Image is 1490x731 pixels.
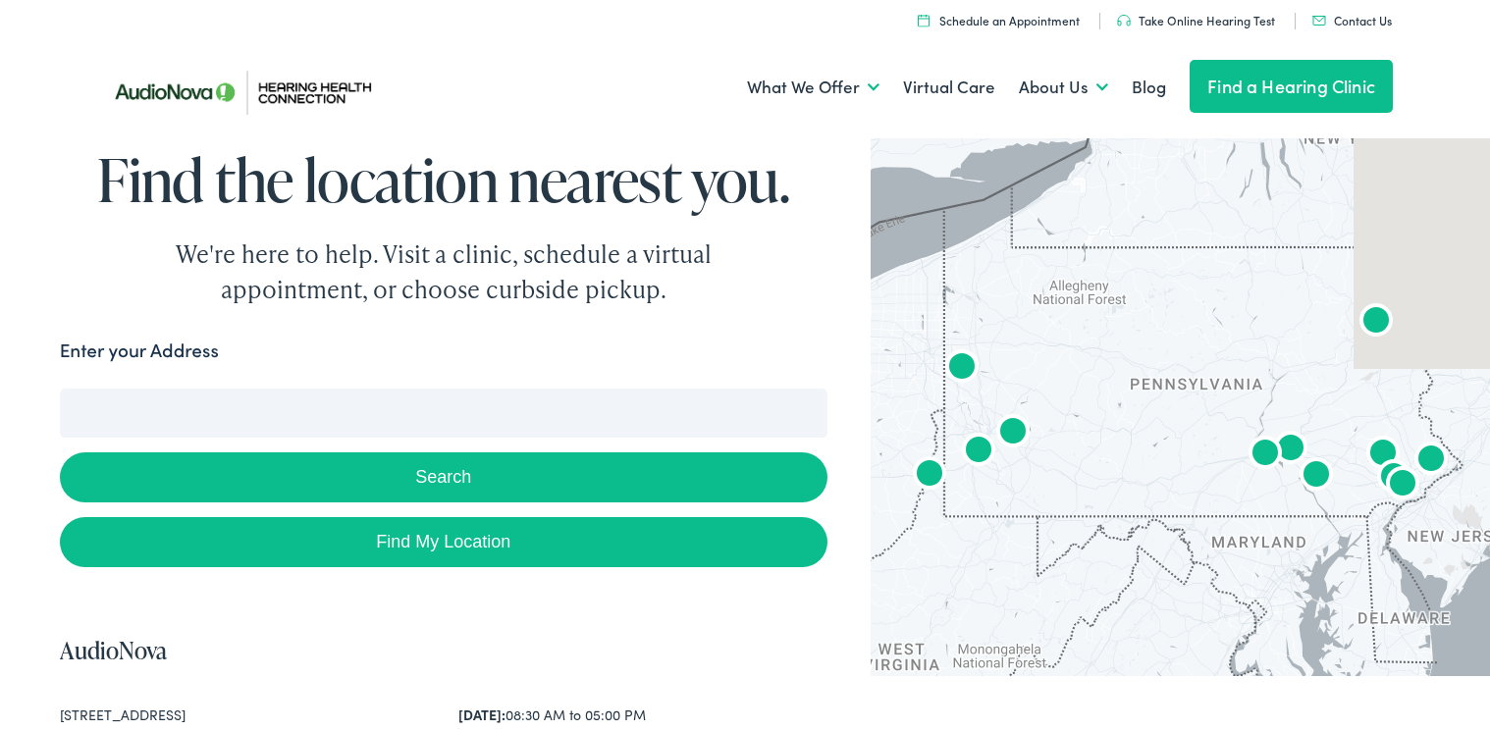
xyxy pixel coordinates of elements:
[60,147,827,212] h1: Find the location nearest you.
[1408,438,1455,485] div: AudioNova
[60,337,219,365] label: Enter your Address
[906,452,953,499] div: AudioNova
[747,51,879,124] a: What We Offer
[60,705,428,725] div: [STREET_ADDRESS]
[1190,60,1393,113] a: Find a Hearing Clinic
[1370,455,1417,502] div: AudioNova
[1359,432,1407,479] div: AudioNova
[989,410,1037,457] div: AudioNova
[938,345,985,392] div: AudioNova
[60,389,827,438] input: Enter your address or zip code
[130,236,758,307] div: We're here to help. Visit a clinic, schedule a virtual appointment, or choose curbside pickup.
[1293,453,1340,500] div: AudioNova
[1242,432,1289,479] div: AudioNova
[903,51,995,124] a: Virtual Care
[60,517,827,567] a: Find My Location
[1267,427,1314,474] div: AudioNova
[60,634,167,666] a: AudioNova
[60,452,827,502] button: Search
[1353,299,1400,346] div: AudioNova
[1132,51,1166,124] a: Blog
[918,14,930,26] img: utility icon
[458,705,506,724] strong: [DATE]:
[1117,12,1275,28] a: Take Online Hearing Test
[1312,16,1326,26] img: utility icon
[955,429,1002,476] div: AudioNova
[918,12,1080,28] a: Schedule an Appointment
[1312,12,1392,28] a: Contact Us
[1019,51,1108,124] a: About Us
[1379,462,1426,509] div: AudioNova
[1117,15,1131,26] img: utility icon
